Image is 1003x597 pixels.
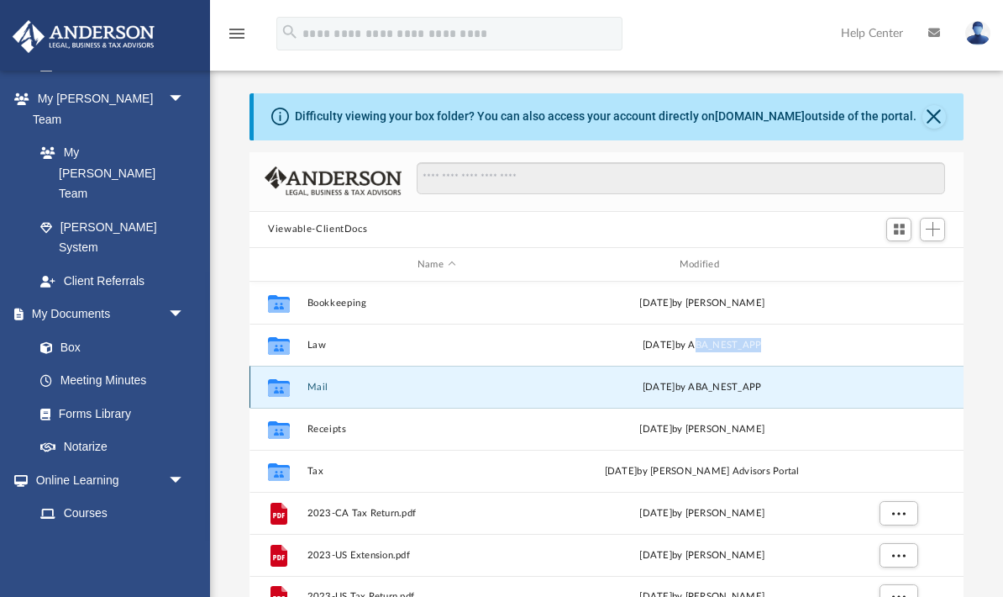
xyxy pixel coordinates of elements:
[965,21,990,45] img: User Pic
[281,23,299,41] i: search
[24,431,202,464] a: Notarize
[24,397,193,431] a: Forms Library
[920,218,945,241] button: Add
[268,222,367,237] button: Viewable-ClientDocs
[715,109,805,123] a: [DOMAIN_NAME]
[838,257,956,272] div: id
[886,218,911,241] button: Switch to Grid View
[168,298,202,332] span: arrow_drop_down
[24,210,202,264] a: [PERSON_NAME] System
[24,136,193,211] a: My [PERSON_NAME] Team
[307,257,565,272] div: Name
[307,550,566,561] span: 2023-US Extension.pdf
[227,32,247,44] a: menu
[307,424,566,435] button: Receipts
[295,108,916,125] div: Difficulty viewing your box folder? You can also access your account directly on outside of the p...
[573,380,832,395] div: [DATE] by ABA_NEST_APP
[307,298,566,309] button: Bookkeeping
[307,508,566,519] span: 2023-CA Tax Return.pdf
[257,257,299,272] div: id
[880,501,918,526] button: More options
[307,340,566,351] button: Law
[8,20,160,53] img: Anderson Advisors Platinum Portal
[573,338,832,353] div: [DATE] by ABA_NEST_APP
[922,105,946,129] button: Close
[573,506,832,521] div: [DATE] by [PERSON_NAME]
[24,330,193,364] a: Box
[12,298,202,331] a: My Documentsarrow_drop_down
[24,497,202,531] a: Courses
[24,530,193,563] a: Video Training
[24,264,202,298] a: Client Referrals
[12,82,202,136] a: My [PERSON_NAME] Teamarrow_drop_down
[307,382,566,393] button: Mail
[573,464,832,479] div: [DATE] by [PERSON_NAME] Advisors Portal
[573,257,832,272] div: Modified
[573,422,832,437] div: [DATE] by [PERSON_NAME]
[227,24,247,44] i: menu
[168,82,202,117] span: arrow_drop_down
[573,296,832,311] div: [DATE] by [PERSON_NAME]
[168,463,202,498] span: arrow_drop_down
[307,466,566,477] button: Tax
[12,463,202,497] a: Online Learningarrow_drop_down
[573,548,832,563] div: [DATE] by [PERSON_NAME]
[24,364,202,398] a: Meeting Minutes
[417,162,945,194] input: Search files and folders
